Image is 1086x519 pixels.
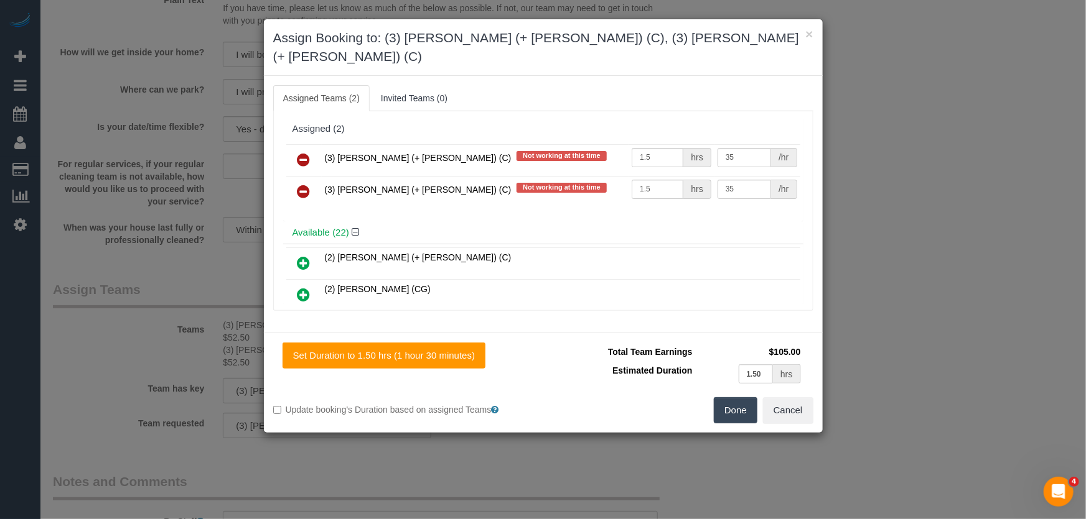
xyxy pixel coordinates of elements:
[371,85,457,111] a: Invited Teams (0)
[683,148,711,167] div: hrs
[325,185,512,195] span: (3) [PERSON_NAME] (+ [PERSON_NAME]) (C)
[517,183,607,193] span: Not working at this time
[771,180,797,199] div: /hr
[325,153,512,163] span: (3) [PERSON_NAME] (+ [PERSON_NAME]) (C)
[273,85,370,111] a: Assigned Teams (2)
[517,151,607,161] span: Not working at this time
[273,403,534,416] label: Update booking's Duration based on assigned Teams
[325,284,431,294] span: (2) [PERSON_NAME] (CG)
[771,148,797,167] div: /hr
[763,397,813,423] button: Cancel
[683,180,711,199] div: hrs
[696,342,804,361] td: $105.00
[1044,477,1074,507] iframe: Intercom live chat
[714,397,757,423] button: Done
[553,342,696,361] td: Total Team Earnings
[283,342,486,369] button: Set Duration to 1.50 hrs (1 hour 30 minutes)
[273,29,813,66] h3: Assign Booking to: (3) [PERSON_NAME] (+ [PERSON_NAME]) (C), (3) [PERSON_NAME] (+ [PERSON_NAME]) (C)
[805,27,813,40] button: ×
[273,406,281,414] input: Update booking's Duration based on assigned Teams
[293,124,794,134] div: Assigned (2)
[773,364,800,384] div: hrs
[612,365,692,375] span: Estimated Duration
[1069,477,1079,487] span: 4
[325,252,512,262] span: (2) [PERSON_NAME] (+ [PERSON_NAME]) (C)
[293,227,794,238] h4: Available (22)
